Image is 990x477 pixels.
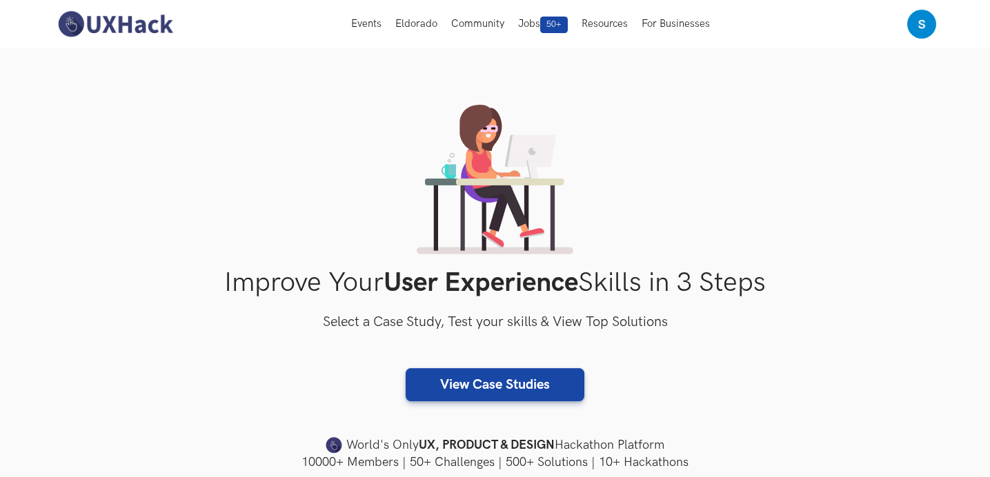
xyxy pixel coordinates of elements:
[54,267,937,299] h1: Improve Your Skills in 3 Steps
[54,436,937,455] h4: World's Only Hackathon Platform
[384,267,578,299] strong: User Experience
[406,368,584,401] a: View Case Studies
[54,454,937,471] h4: 10000+ Members | 50+ Challenges | 500+ Solutions | 10+ Hackathons
[907,10,936,39] img: Your profile pic
[417,105,573,254] img: lady working on laptop
[540,17,568,33] span: 50+
[326,436,342,454] img: uxhack-favicon-image.png
[419,436,555,455] strong: UX, PRODUCT & DESIGN
[54,312,937,334] h3: Select a Case Study, Test your skills & View Top Solutions
[54,10,177,39] img: UXHack-logo.png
